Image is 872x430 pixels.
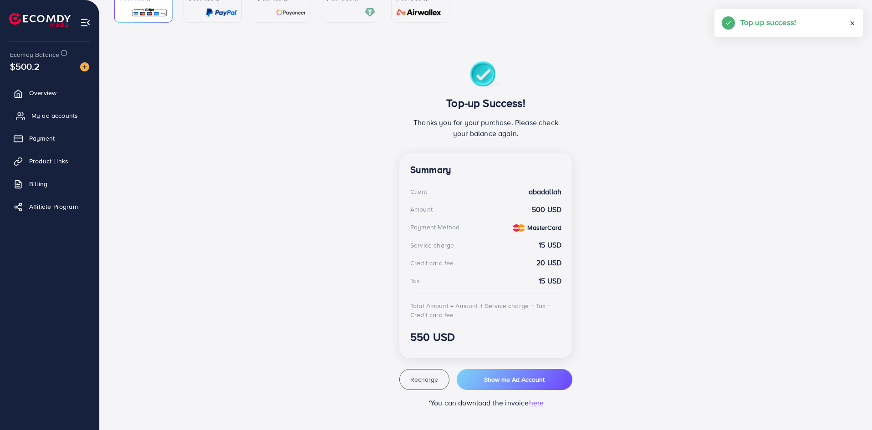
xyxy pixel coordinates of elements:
[527,223,561,232] strong: MasterCard
[29,134,55,143] span: Payment
[10,50,59,59] span: Ecomdy Balance
[410,164,561,176] h4: Summary
[410,205,433,214] div: Amount
[29,179,47,188] span: Billing
[7,129,92,147] a: Payment
[539,240,561,250] strong: 15 USD
[410,301,561,320] div: Total Amount = Amount + Service charge + Tax + Credit card fee
[410,117,561,139] p: Thanks you for your purchase. Please check your balance again.
[410,375,438,384] span: Recharge
[532,204,561,215] strong: 500 USD
[80,62,89,71] img: image
[7,175,92,193] a: Billing
[833,389,865,423] iframe: Chat
[410,258,454,268] div: Credit card fee
[29,202,78,211] span: Affiliate Program
[399,369,449,390] button: Recharge
[10,60,40,73] span: $500.2
[80,17,91,28] img: menu
[513,224,525,232] img: credit
[132,7,168,18] img: card
[29,157,68,166] span: Product Links
[206,7,237,18] img: card
[529,398,544,408] span: here
[410,276,420,285] div: Tax
[399,397,572,408] p: *You can download the invoice
[7,197,92,216] a: Affiliate Program
[529,187,561,197] strong: abadallah
[484,375,545,384] span: Show me Ad Account
[457,369,572,390] button: Show me Ad Account
[536,258,561,268] strong: 20 USD
[7,84,92,102] a: Overview
[410,187,427,196] div: Client
[410,96,561,110] h3: Top-up Success!
[7,106,92,125] a: My ad accounts
[365,7,375,18] img: card
[7,152,92,170] a: Product Links
[539,276,561,286] strong: 15 USD
[276,7,306,18] img: card
[410,330,561,344] h3: 550 USD
[410,241,454,250] div: Service charge
[29,88,56,97] span: Overview
[410,223,459,232] div: Payment Method
[31,111,78,120] span: My ad accounts
[740,16,796,28] h5: Top up success!
[393,7,444,18] img: card
[9,13,71,27] img: logo
[470,61,502,89] img: success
